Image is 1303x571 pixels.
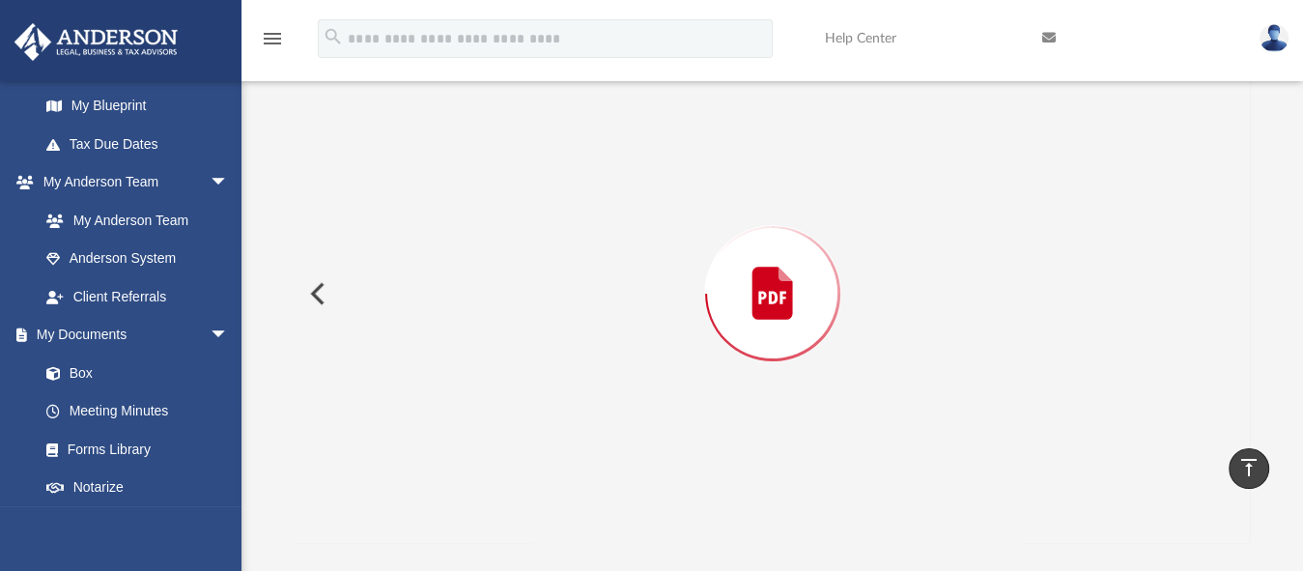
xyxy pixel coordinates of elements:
[27,392,248,431] a: Meeting Minutes
[14,316,248,355] a: My Documentsarrow_drop_down
[9,23,184,61] img: Anderson Advisors Platinum Portal
[261,27,284,50] i: menu
[27,277,248,316] a: Client Referrals
[27,469,248,507] a: Notarize
[14,163,248,202] a: My Anderson Teamarrow_drop_down
[1229,448,1269,489] a: vertical_align_top
[27,201,239,240] a: My Anderson Team
[27,87,248,126] a: My Blueprint
[27,125,258,163] a: Tax Due Dates
[1237,456,1261,479] i: vertical_align_top
[27,240,248,278] a: Anderson System
[1260,24,1289,52] img: User Pic
[295,267,337,321] button: Previous File
[27,430,239,469] a: Forms Library
[210,316,248,356] span: arrow_drop_down
[210,163,248,203] span: arrow_drop_down
[27,354,239,392] a: Box
[323,26,344,47] i: search
[261,37,284,50] a: menu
